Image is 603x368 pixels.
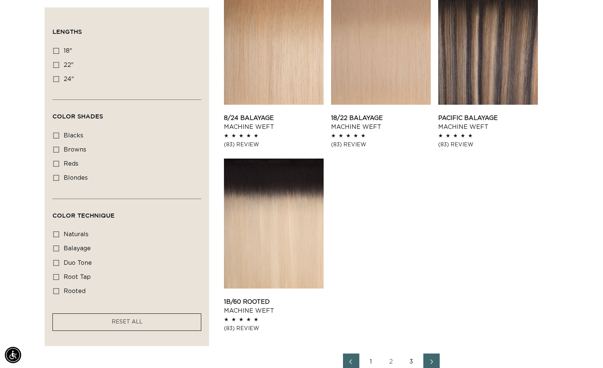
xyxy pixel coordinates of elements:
[64,133,83,139] span: blacks
[64,288,86,294] span: rooted
[52,100,201,127] summary: Color Shades (0 selected)
[64,260,92,266] span: duo tone
[52,15,201,42] summary: Lengths (0 selected)
[64,161,78,167] span: reds
[331,114,431,131] a: 18/22 Balayage Machine Weft
[112,317,142,327] a: RESET ALL
[64,147,86,153] span: browns
[52,199,201,226] summary: Color Technique (0 selected)
[64,245,91,251] span: balayage
[64,48,72,54] span: 18"
[224,114,324,131] a: 8/24 Balayage Machine Weft
[438,114,538,131] a: Pacific Balayage Machine Weft
[566,332,603,368] iframe: Chat Widget
[52,28,82,35] span: Lengths
[52,212,115,219] span: Color Technique
[5,347,21,363] div: Accessibility Menu
[64,274,91,280] span: root tap
[64,76,74,82] span: 24"
[64,62,74,68] span: 22"
[52,113,103,120] span: Color Shades
[64,231,89,237] span: naturals
[224,297,324,315] a: 1B/60 Rooted Machine Weft
[112,319,142,325] span: RESET ALL
[64,175,88,181] span: blondes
